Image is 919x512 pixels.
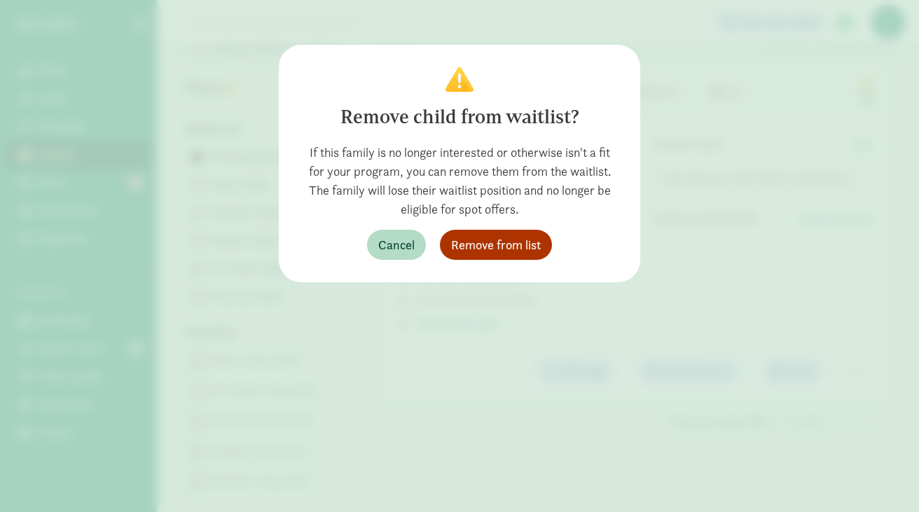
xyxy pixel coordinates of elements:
div: Remove child from waitlist? [301,103,618,132]
button: Remove from list [440,230,552,260]
span: Remove from list [451,235,541,254]
button: Cancel [367,230,426,260]
img: Confirm [445,67,474,92]
div: If this family is no longer interested or otherwise isn't a fit for your program, you can remove ... [301,143,618,219]
span: Cancel [378,235,415,254]
iframe: Chat Widget [849,445,919,512]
